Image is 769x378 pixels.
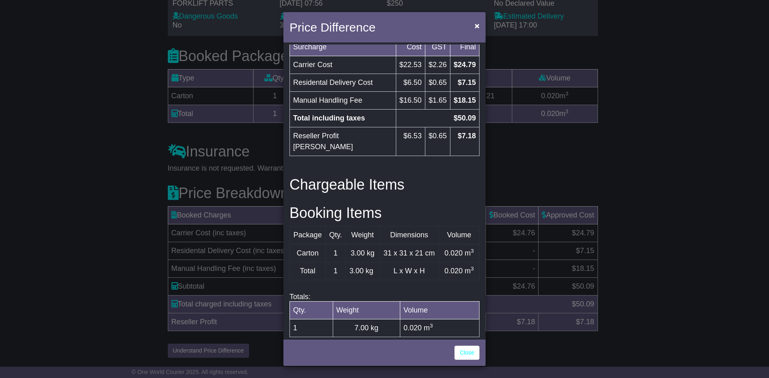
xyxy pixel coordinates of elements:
h3: Booking Items [289,205,480,221]
td: $6.50 [396,74,425,92]
span: 7.00 kg [355,324,378,332]
td: Dimensions [380,226,439,244]
span: Totals: [289,293,311,301]
td: $16.50 [396,92,425,110]
td: $50.09 [396,110,479,127]
span: × [475,21,480,30]
td: Qty. [325,226,346,244]
td: Package [290,226,326,244]
sup: 3 [471,248,474,254]
td: 31 x 31 x 21 cm [380,244,439,262]
td: $1.65 [425,92,450,110]
td: Weight [333,302,400,319]
button: Close [471,17,484,34]
td: $22.53 [396,56,425,74]
h3: Chargeable Items [289,177,480,193]
td: Total [290,262,326,280]
td: Qty. [290,302,333,319]
sup: 3 [471,266,474,272]
td: Manual Handling Fee [290,92,396,110]
td: $18.15 [450,92,479,110]
td: 1 [325,244,346,262]
td: $2.26 [425,56,450,74]
td: $7.15 [450,74,479,92]
td: Reseller Profit [PERSON_NAME] [290,127,396,156]
td: Weight [346,226,380,244]
td: 1 [325,262,346,280]
a: Close [454,346,480,360]
td: $24.79 [450,56,479,74]
td: Final [450,38,479,56]
h4: Price Difference [289,18,376,36]
td: 3.00 kg [346,244,380,262]
td: Surcharge [290,38,396,56]
td: $0.65 [425,127,450,156]
td: 0.020 m [439,262,480,280]
td: Cost [396,38,425,56]
td: 3.00 kg [346,262,380,280]
div: Carton [293,248,322,259]
td: Total including taxes [290,110,396,127]
td: 1 [290,319,333,337]
td: 0.020 m [439,244,480,262]
td: $6.53 [396,127,425,156]
td: $0.65 [425,74,450,92]
td: $7.18 [450,127,479,156]
td: Volume [400,302,479,319]
sup: 3 [430,323,433,329]
td: Volume [439,226,480,244]
td: Residental Delivery Cost [290,74,396,92]
td: GST [425,38,450,56]
td: Carrier Cost [290,56,396,74]
td: L x W x H [380,262,439,280]
span: 0.020 m [404,324,433,332]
